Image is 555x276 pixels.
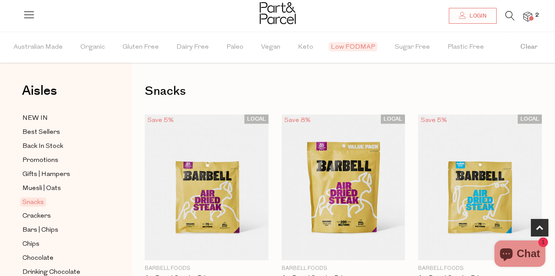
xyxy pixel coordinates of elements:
[418,115,542,260] img: Air Dried Steak - Biltong
[467,12,487,20] span: Login
[533,11,541,19] span: 2
[282,265,405,272] p: Barbell Foods
[226,32,243,63] span: Paleo
[244,115,269,124] span: LOCAL
[22,253,54,264] span: Chocolate
[22,197,102,208] a: Snacks
[145,81,542,101] h1: Snacks
[22,113,48,124] span: NEW IN
[298,32,313,63] span: Keto
[22,81,57,100] span: Aisles
[22,239,102,250] a: Chips
[22,155,102,166] a: Promotions
[20,197,46,207] span: Snacks
[122,32,159,63] span: Gluten Free
[523,12,532,21] a: 2
[518,115,542,124] span: LOCAL
[145,115,176,126] div: Save 5%
[418,265,542,272] p: Barbell Foods
[176,32,209,63] span: Dairy Free
[22,169,102,180] a: Gifts | Hampers
[145,265,269,272] p: Barbell Foods
[22,113,102,124] a: NEW IN
[145,115,269,260] img: Air Dried Steak - Biltong
[22,183,102,194] a: Muesli | Oats
[381,115,405,124] span: LOCAL
[22,141,63,152] span: Back In Stock
[22,211,102,222] a: Crackers
[282,115,313,126] div: Save 8%
[260,2,296,24] img: Part&Parcel
[395,32,430,63] span: Sugar Free
[22,84,57,106] a: Aisles
[282,115,405,260] img: Air Dried Steak - Biltong
[449,8,497,24] a: Login
[22,253,102,264] a: Chocolate
[418,115,450,126] div: Save 5%
[22,183,61,194] span: Muesli | Oats
[80,32,105,63] span: Organic
[503,32,555,63] button: Clear filter by Filter
[22,127,102,138] a: Best Sellers
[22,127,60,138] span: Best Sellers
[22,141,102,152] a: Back In Stock
[22,169,70,180] span: Gifts | Hampers
[329,42,377,51] span: Low FODMAP
[22,239,39,250] span: Chips
[22,211,51,222] span: Crackers
[22,225,58,236] span: Bars | Chips
[261,32,280,63] span: Vegan
[22,155,58,166] span: Promotions
[492,240,548,269] inbox-online-store-chat: Shopify online store chat
[22,225,102,236] a: Bars | Chips
[448,32,484,63] span: Plastic Free
[14,32,63,63] span: Australian Made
